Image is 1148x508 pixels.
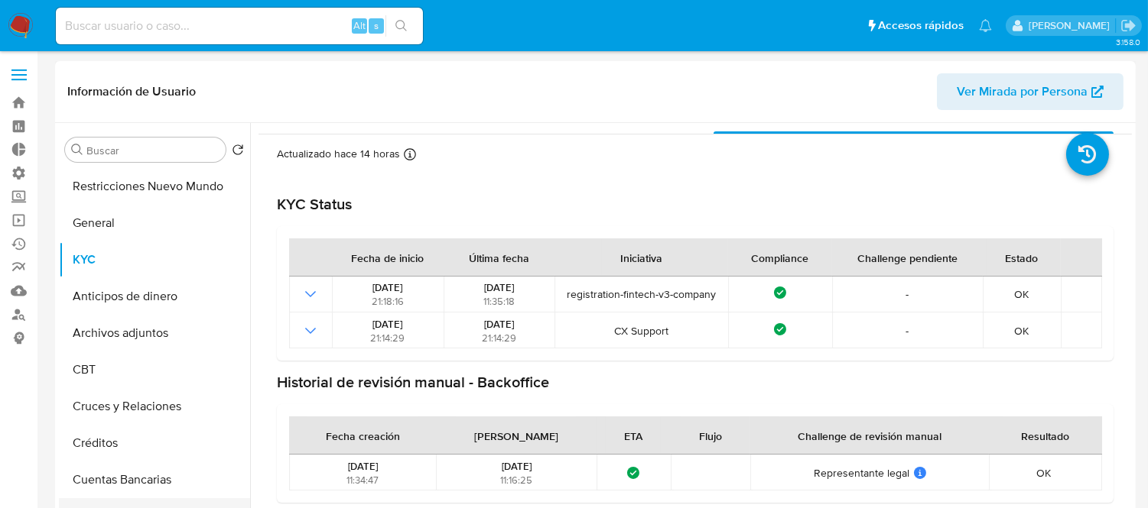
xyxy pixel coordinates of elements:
button: Volver al orden por defecto [232,144,244,160]
h1: Información de Usuario [67,84,196,99]
input: Buscar usuario o caso... [56,16,423,36]
button: Cuentas Bancarias [59,461,250,498]
span: Alt [353,18,366,33]
button: search-icon [385,15,417,37]
button: Anticipos de dinero [59,278,250,315]
button: Archivos adjuntos [59,315,250,351]
button: Buscar [71,144,83,156]
button: Restricciones Nuevo Mundo [59,168,250,205]
button: General [59,205,250,241]
button: CBT [59,351,250,388]
input: Buscar [86,144,220,157]
button: Cruces y Relaciones [59,388,250,425]
span: Accesos rápidos [878,18,964,34]
button: KYC [59,241,250,278]
span: s [374,18,379,33]
button: Ver Mirada por Persona [937,73,1124,110]
span: Ver Mirada por Persona [957,73,1088,110]
p: Actualizado hace 14 horas [277,147,400,161]
a: Salir [1120,18,1137,34]
p: zoe.breuer@mercadolibre.com [1029,18,1115,33]
button: Créditos [59,425,250,461]
a: Notificaciones [979,19,992,32]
